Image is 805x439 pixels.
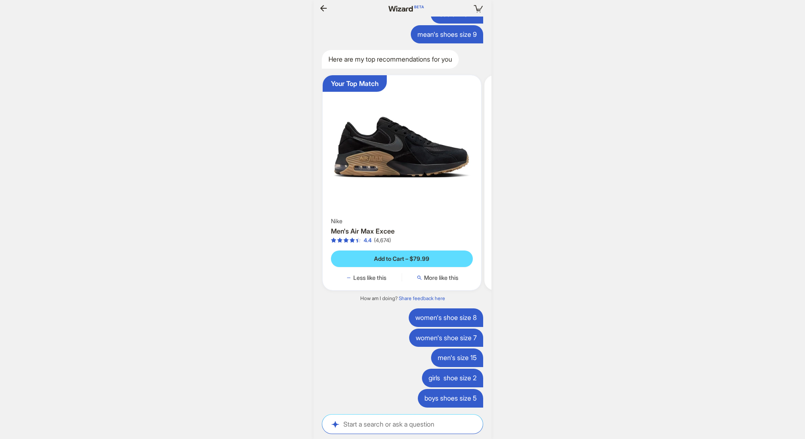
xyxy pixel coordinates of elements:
[331,217,343,225] span: Nike
[399,295,445,301] a: Share feedback here
[488,79,640,216] img: Men's Daily 4.0 Shoes
[337,238,343,243] span: star
[418,389,483,408] div: boys shoes size 5
[323,75,387,92] button: Your Top Match
[411,25,483,44] div: mean's shoes size 9
[331,79,379,88] div: Your Top Match
[331,274,402,282] button: Less like this
[409,329,483,347] div: women's shoe size 7
[424,274,458,282] span: More like this
[356,238,361,243] span: star
[326,79,478,216] img: Men's Air Max Excee
[322,50,459,69] div: Here are my top recommendations for you
[314,295,491,302] div: How am I doing?
[331,237,371,244] div: 4.4 out of 5 stars
[343,238,349,243] span: star
[422,369,483,387] div: girls shoe size 2
[350,238,355,243] span: star
[374,237,391,244] div: (4,674)
[409,308,483,327] div: women's shoe size 8
[402,274,473,282] button: More like this
[331,251,473,267] button: Add to Cart – $79.99
[323,75,481,290] div: Your Top MatchMen's Air Max ExceeNikeMen's Air Max Excee4.4 out of 5 stars(4,674)Add to Cart – $7...
[364,237,371,244] div: 4.4
[374,255,429,262] span: Add to Cart – $79.99
[431,348,483,367] div: men's size 15
[353,274,386,282] span: Less like this
[331,238,336,243] span: star
[331,227,473,236] h3: Men's Air Max Excee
